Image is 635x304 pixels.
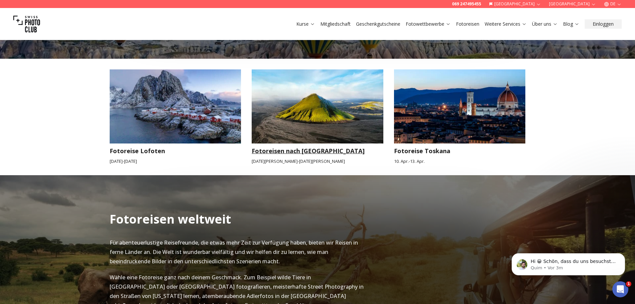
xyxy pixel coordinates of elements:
[406,21,451,27] a: Fotowettbewerbe
[296,21,315,27] a: Kurse
[294,19,318,29] button: Kurse
[403,19,453,29] button: Fotowettbewerbe
[452,1,481,7] a: 069 247495455
[110,69,241,165] a: Fotoreise LofotenFotoreise Lofoten[DATE]-[DATE]
[103,66,248,147] img: Fotoreise Lofoten
[532,21,558,27] a: Über uns
[252,69,383,143] img: Fotoreisen nach Island
[394,69,526,165] a: Fotoreise ToskanaFotoreise Toskana10. Apr.-13. Apr.
[394,146,526,156] h3: Fotoreise Toskana
[318,19,353,29] button: Mitgliedschaft
[252,158,383,165] small: [DATE][PERSON_NAME] - [DATE][PERSON_NAME]
[252,69,383,165] a: Fotoreisen nach IslandFotoreisen nach [GEOGRAPHIC_DATA][DATE][PERSON_NAME]-[DATE][PERSON_NAME]
[387,66,532,147] img: Fotoreise Toskana
[252,146,383,156] h3: Fotoreisen nach [GEOGRAPHIC_DATA]
[353,19,403,29] button: Geschenkgutscheine
[110,158,241,165] small: [DATE] - [DATE]
[626,281,631,287] span: 1
[612,281,628,297] iframe: Intercom live chat
[453,19,482,29] button: Fotoreisen
[485,21,527,27] a: Weitere Services
[110,146,241,156] h3: Fotoreise Lofoten
[110,238,366,266] p: Für abenteuerlustige Reisefreunde, die etwas mehr Zeit zur Verfügung haben, bieten wir Reisen in ...
[563,21,579,27] a: Blog
[320,21,351,27] a: Mitgliedschaft
[456,21,479,27] a: Fotoreisen
[502,239,635,286] iframe: Intercom notifications Nachricht
[585,19,622,29] button: Einloggen
[560,19,582,29] button: Blog
[529,19,560,29] button: Über uns
[13,11,40,37] img: Swiss photo club
[356,21,400,27] a: Geschenkgutscheine
[482,19,529,29] button: Weitere Services
[110,213,231,226] h2: Fotoreisen weltweit
[394,158,526,165] small: 10. Apr. - 13. Apr.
